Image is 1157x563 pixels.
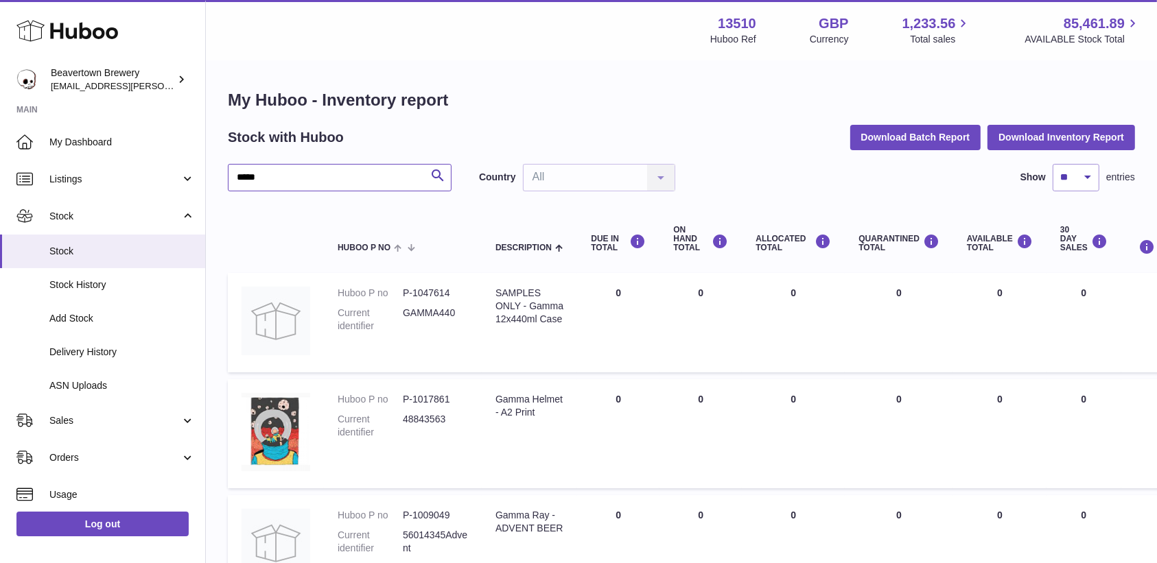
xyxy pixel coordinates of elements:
[756,234,831,252] div: ALLOCATED Total
[710,33,756,46] div: Huboo Ref
[987,125,1135,149] button: Download Inventory Report
[495,509,563,535] div: Gamma Ray - ADVENT BEER
[742,273,845,372] td: 0
[51,67,174,93] div: Beavertown Brewery
[49,488,195,501] span: Usage
[1047,273,1121,372] td: 0
[338,307,403,333] dt: Current identifier
[242,287,310,355] img: product image
[49,210,180,223] span: Stock
[673,226,728,253] div: ON HAND Total
[403,509,468,522] dd: P-1009049
[403,393,468,406] dd: P-1017861
[403,307,468,333] dd: GAMMA440
[228,89,1135,111] h1: My Huboo - Inventory report
[403,413,468,439] dd: 48843563
[49,451,180,464] span: Orders
[228,128,344,147] h2: Stock with Huboo
[49,173,180,186] span: Listings
[1106,171,1135,184] span: entries
[49,414,180,427] span: Sales
[49,379,195,392] span: ASN Uploads
[495,393,563,419] div: Gamma Helmet - A2 Print
[1047,379,1121,488] td: 0
[49,278,195,291] span: Stock History
[659,273,742,372] td: 0
[338,393,403,406] dt: Huboo P no
[49,312,195,325] span: Add Stock
[577,273,659,372] td: 0
[338,243,390,252] span: Huboo P no
[810,33,849,46] div: Currency
[819,14,848,33] strong: GBP
[659,379,742,488] td: 0
[338,413,403,439] dt: Current identifier
[577,379,659,488] td: 0
[858,234,939,252] div: QUARANTINED Total
[1060,226,1108,253] div: 30 DAY SALES
[338,287,403,300] dt: Huboo P no
[967,234,1033,252] div: AVAILABLE Total
[896,510,902,520] span: 0
[479,171,516,184] label: Country
[591,234,646,252] div: DUE IN TOTAL
[16,512,189,536] a: Log out
[338,509,403,522] dt: Huboo P no
[495,243,552,252] span: Description
[953,273,1047,372] td: 0
[902,14,956,33] span: 1,233.56
[896,287,902,298] span: 0
[953,379,1047,488] td: 0
[1064,14,1125,33] span: 85,461.89
[16,69,37,90] img: kit.lowe@beavertownbrewery.co.uk
[1025,33,1141,46] span: AVAILABLE Stock Total
[742,379,845,488] td: 0
[49,346,195,359] span: Delivery History
[718,14,756,33] strong: 13510
[896,394,902,405] span: 0
[49,245,195,258] span: Stock
[51,80,275,91] span: [EMAIL_ADDRESS][PERSON_NAME][DOMAIN_NAME]
[1020,171,1046,184] label: Show
[49,136,195,149] span: My Dashboard
[495,287,563,326] div: SAMPLES ONLY - Gamma 12x440ml Case
[902,14,972,46] a: 1,233.56 Total sales
[1025,14,1141,46] a: 85,461.89 AVAILABLE Stock Total
[403,529,468,555] dd: 56014345Advent
[403,287,468,300] dd: P-1047614
[242,393,310,471] img: product image
[910,33,971,46] span: Total sales
[338,529,403,555] dt: Current identifier
[850,125,981,149] button: Download Batch Report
